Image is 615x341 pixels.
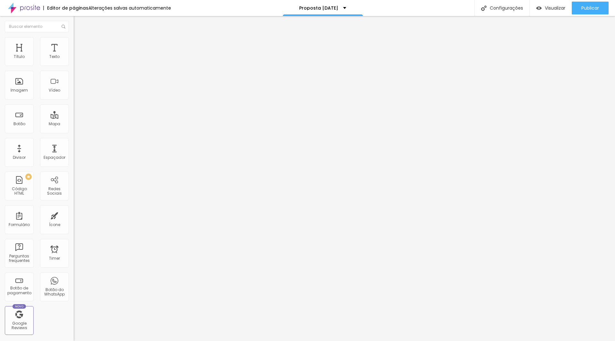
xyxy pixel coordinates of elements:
iframe: Editor [74,16,615,341]
div: Botão do WhatsApp [42,288,67,297]
div: Título [14,54,25,59]
img: Icone [481,5,487,11]
div: Perguntas frequentes [6,254,32,263]
div: Espaçador [44,155,65,160]
div: Google Reviews [6,321,32,330]
img: view-1.svg [536,5,542,11]
span: Visualizar [545,5,565,11]
div: Redes Sociais [42,187,67,196]
img: Icone [61,25,65,28]
div: Timer [49,256,60,261]
div: Divisor [13,155,26,160]
div: Alterações salvas automaticamente [88,6,171,10]
div: Botão [13,122,25,126]
div: Novo [12,304,26,309]
div: Mapa [49,122,60,126]
button: Publicar [572,2,609,14]
div: Ícone [49,223,60,227]
input: Buscar elemento [5,21,69,32]
button: Visualizar [530,2,572,14]
div: Código HTML [6,187,32,196]
div: Texto [49,54,60,59]
p: Proposta [DATE] [299,6,338,10]
span: Publicar [581,5,599,11]
div: Editor de páginas [43,6,88,10]
div: Formulário [9,223,30,227]
div: Botão de pagamento [6,286,32,295]
div: Imagem [11,88,28,93]
div: Vídeo [49,88,60,93]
